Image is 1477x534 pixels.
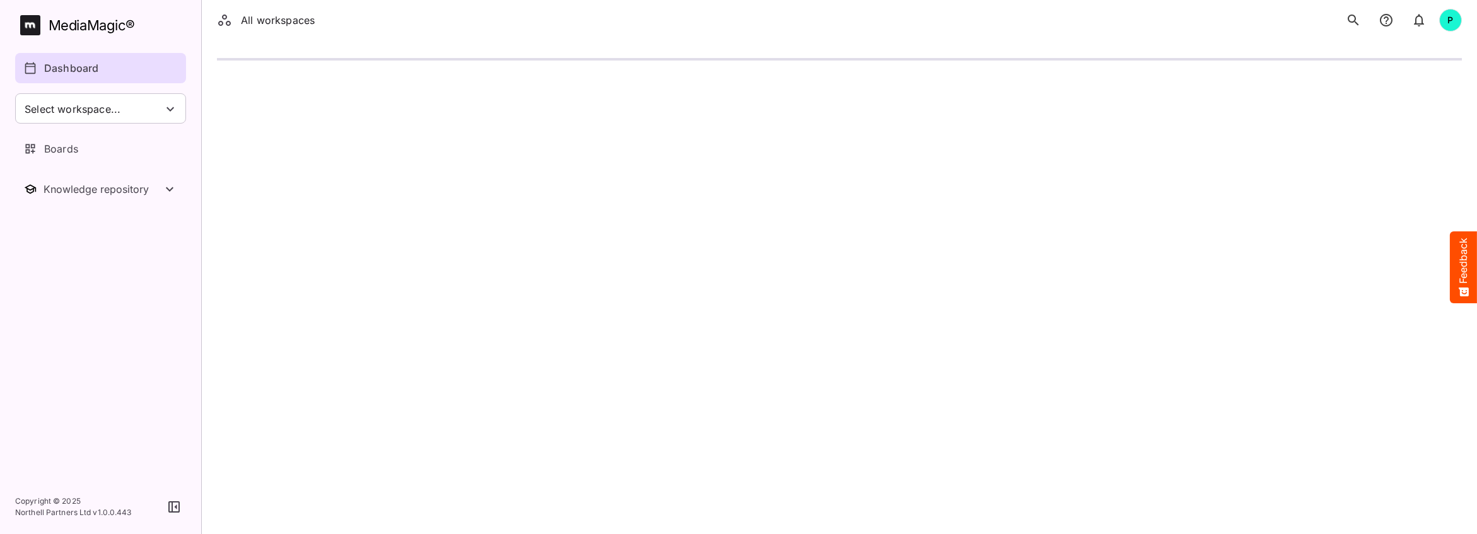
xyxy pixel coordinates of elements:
[1406,8,1432,33] button: notifications
[15,496,132,507] p: Copyright © 2025
[1374,8,1399,33] button: notifications
[20,15,186,35] a: MediaMagic®
[1450,231,1477,303] button: Feedback
[15,174,186,204] button: Toggle Knowledge repository
[49,15,135,36] div: MediaMagic ®
[15,134,186,164] a: Boards
[25,102,120,117] span: Select workspace...
[1341,8,1366,33] button: search
[1439,9,1462,32] div: P
[44,183,162,195] div: Knowledge repository
[15,174,186,204] nav: Knowledge repository
[15,53,186,83] a: Dashboard
[15,507,132,518] p: Northell Partners Ltd v 1.0.0.443
[44,61,98,76] p: Dashboard
[44,141,78,156] p: Boards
